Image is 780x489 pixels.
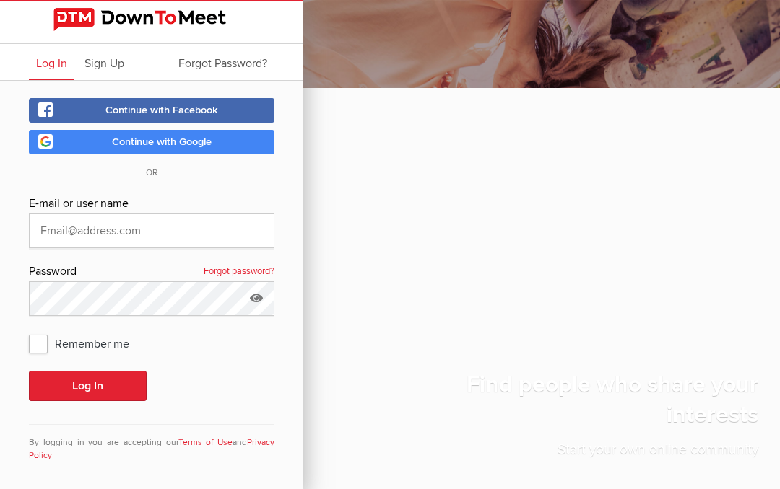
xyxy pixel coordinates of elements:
a: Forgot Password? [171,44,274,80]
div: By logging in you are accepting our and [29,424,274,462]
span: Continue with Google [112,136,212,148]
a: Sign Up [77,44,131,80]
a: Terms of Use [178,437,233,448]
input: Email@address.com [29,213,274,248]
a: Continue with Facebook [29,98,274,123]
a: Log In [29,44,74,80]
a: Continue with Google [29,130,274,154]
button: Log In [29,371,147,401]
a: Forgot password? [204,263,274,281]
div: Password [29,263,274,281]
img: DownToMeet [53,8,250,31]
span: Remember me [29,330,144,356]
span: Log In [36,56,67,71]
div: E-mail or user name [29,195,274,213]
span: Continue with Facebook [105,104,218,116]
p: Start your own online community [376,439,758,467]
span: Forgot Password? [178,56,267,71]
span: OR [131,167,172,178]
h1: Find people who share your interests [376,370,758,439]
span: Sign Up [84,56,124,71]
